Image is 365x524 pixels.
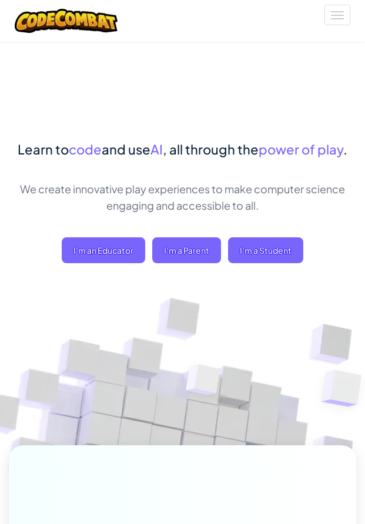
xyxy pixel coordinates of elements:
[102,141,150,157] span: and use
[152,237,221,263] a: I'm a Parent
[163,141,259,157] span: , all through the
[69,141,102,157] span: code
[228,237,303,263] button: I'm a Student
[62,237,145,263] a: I'm an Educator
[18,141,69,157] span: Learn to
[166,344,240,421] img: Overlap cubes
[343,141,347,157] span: .
[259,141,343,157] span: power of play
[9,181,356,214] p: We create innovative play experiences to make computer science engaging and accessible to all.
[150,141,163,157] span: AI
[15,9,118,33] img: CodeCombat logo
